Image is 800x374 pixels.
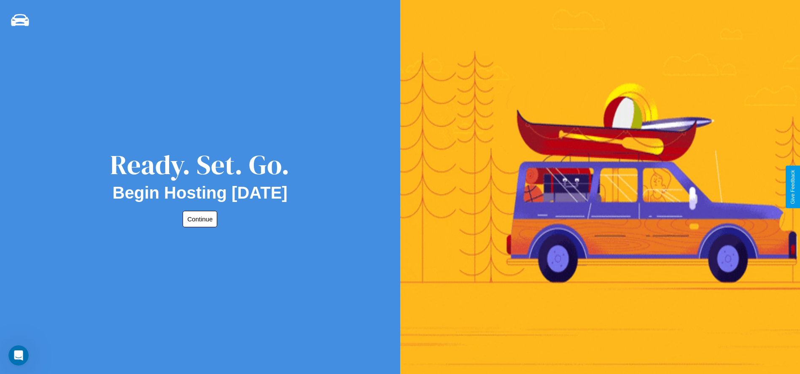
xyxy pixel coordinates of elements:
h2: Begin Hosting [DATE] [113,183,288,202]
div: Give Feedback [790,170,796,204]
button: Continue [183,211,217,227]
iframe: Intercom live chat [8,345,29,366]
div: Ready. Set. Go. [110,146,290,183]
